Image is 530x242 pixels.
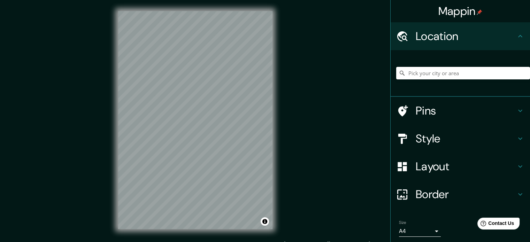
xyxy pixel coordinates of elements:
[416,187,516,201] h4: Border
[438,4,483,18] h4: Mappin
[391,97,530,125] div: Pins
[261,217,269,226] button: Toggle attribution
[399,220,406,226] label: Size
[399,226,441,237] div: A4
[416,29,516,43] h4: Location
[118,11,272,229] canvas: Map
[391,180,530,208] div: Border
[391,22,530,50] div: Location
[468,215,522,234] iframe: Help widget launcher
[416,132,516,146] h4: Style
[477,9,482,15] img: pin-icon.png
[391,125,530,153] div: Style
[396,67,530,79] input: Pick your city or area
[416,159,516,173] h4: Layout
[391,153,530,180] div: Layout
[416,104,516,118] h4: Pins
